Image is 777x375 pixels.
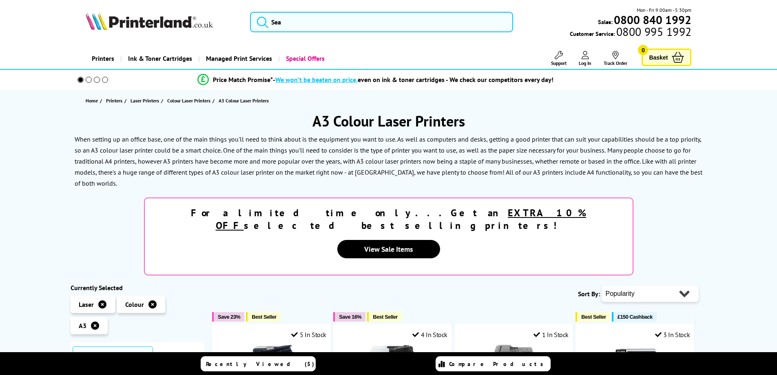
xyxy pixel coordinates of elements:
[71,111,707,131] h1: A3 Colour Laser Printers
[212,312,244,322] button: Save 23%
[86,96,100,105] a: Home
[614,12,691,27] b: 0800 840 1992
[339,314,361,320] span: Save 16%
[191,206,586,232] strong: For a limited time only...Get an selected best selling printers!
[598,18,613,26] span: Sales:
[131,96,161,105] a: Laser Printers
[578,290,600,298] span: Sort By:
[649,52,668,63] span: Basket
[218,314,240,320] span: Save 23%
[273,75,553,84] div: - even on ink & toner cartridges - We check our competitors every day!
[570,28,691,38] span: Customer Service:
[86,12,213,30] img: Printerland Logo
[71,284,204,292] div: Currently Selected
[291,331,326,339] div: 5 In Stock
[412,331,447,339] div: 4 In Stock
[252,314,277,320] span: Best Seller
[613,16,691,24] a: 0800 840 1992
[120,48,198,69] a: Ink & Toner Cartridges
[638,45,648,55] span: 0
[206,360,314,368] span: Recently Viewed (5)
[449,360,548,368] span: Compare Products
[201,356,316,371] a: Recently Viewed (5)
[106,96,124,105] a: Printers
[612,312,657,322] button: £150 Cashback
[436,356,551,371] a: Compare Products
[216,206,587,232] u: EXTRA 10% OFF
[66,73,685,87] li: modal_Promise
[167,96,210,105] span: Colour Laser Printers
[167,96,213,105] a: Colour Laser Printers
[278,48,331,69] a: Special Offers
[333,312,365,322] button: Save 16%
[551,60,567,66] span: Support
[642,49,691,66] a: Basket 0
[106,96,122,105] span: Printers
[128,48,192,69] span: Ink & Toner Cartridges
[615,28,691,36] span: 0800 995 1992
[198,48,278,69] a: Managed Print Services
[86,12,240,32] a: Printerland Logo
[275,75,358,84] span: We won’t be beaten on price,
[581,314,606,320] span: Best Seller
[213,75,273,84] span: Price Match Promise*
[367,312,402,322] button: Best Seller
[618,314,653,320] span: £150 Cashback
[637,6,691,14] span: Mon - Fri 9:00am - 5:30pm
[79,300,94,308] span: Laser
[79,322,86,330] span: A3
[131,96,159,105] span: Laser Printers
[551,51,567,66] a: Support
[250,12,513,32] input: Sea
[337,240,440,258] a: View Sale Items
[75,135,701,154] p: When setting up an office base, one of the main things you'll need to think about is the equipmen...
[246,312,281,322] button: Best Seller
[533,331,569,339] div: 1 In Stock
[579,51,591,66] a: Log In
[125,300,144,308] span: Colour
[86,48,120,69] a: Printers
[219,98,269,104] span: A3 Colour Laser Printers
[655,331,690,339] div: 3 In Stock
[579,60,591,66] span: Log In
[604,51,627,66] a: Track Order
[373,314,398,320] span: Best Seller
[576,312,610,322] button: Best Seller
